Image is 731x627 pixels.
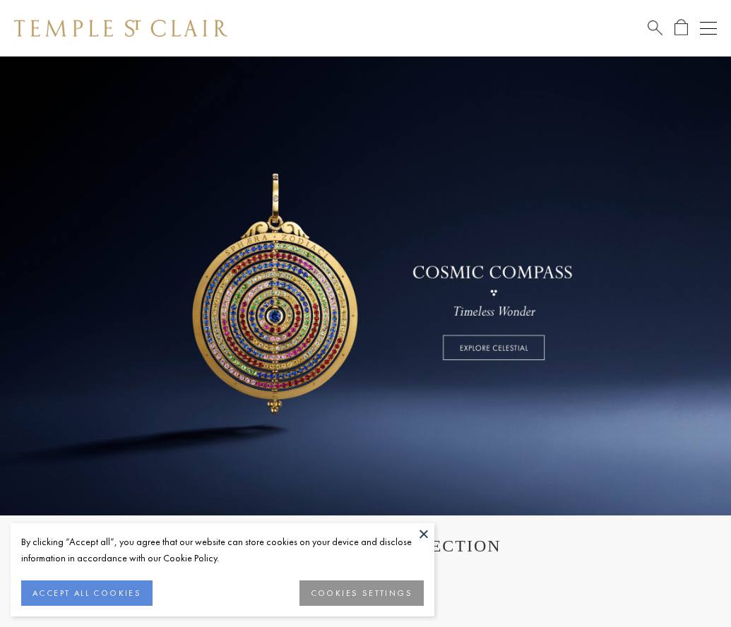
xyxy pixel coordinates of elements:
button: ACCEPT ALL COOKIES [21,580,153,606]
button: COOKIES SETTINGS [299,580,424,606]
div: By clicking “Accept all”, you agree that our website can store cookies on your device and disclos... [21,534,424,566]
a: Open Shopping Bag [674,19,688,37]
img: Temple St. Clair [14,20,227,37]
a: Search [648,19,662,37]
button: Open navigation [700,20,717,37]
